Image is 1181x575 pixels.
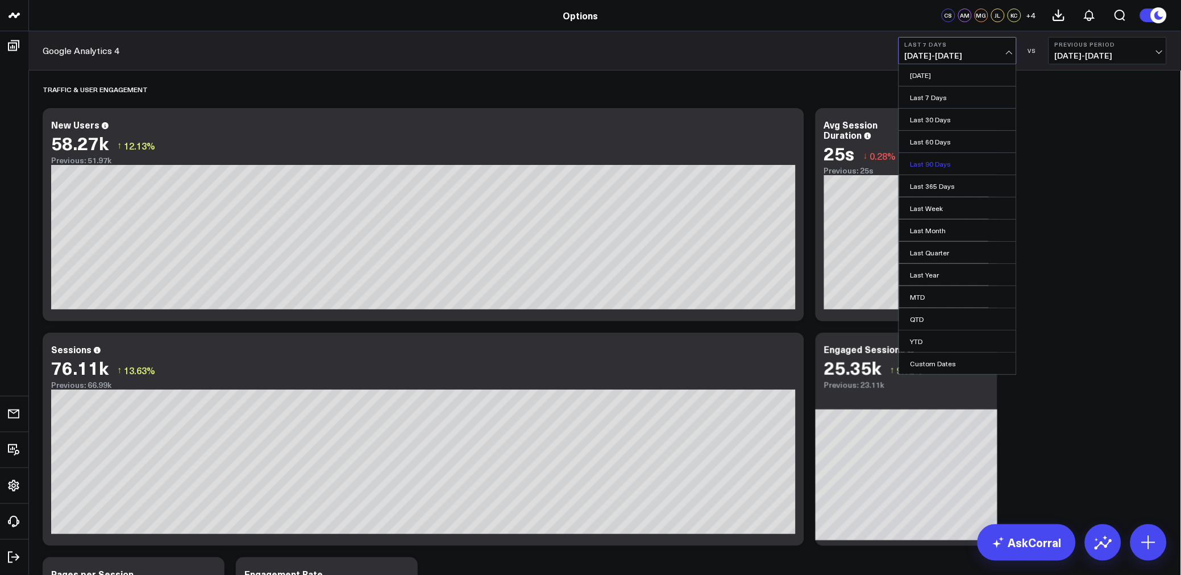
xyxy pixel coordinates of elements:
span: 12.13% [124,139,155,152]
span: 13.63% [124,364,155,377]
a: Google Analytics 4 [43,44,119,57]
span: [DATE] - [DATE] [1055,51,1161,60]
a: AskCorral [978,524,1076,561]
span: ↑ [117,363,122,378]
a: Last Year [899,264,1016,286]
a: Last 90 Days [899,153,1016,175]
a: Log Out [3,547,25,568]
div: AM [958,9,972,22]
a: Last Week [899,197,1016,219]
span: [DATE] - [DATE] [905,51,1010,60]
a: Options [563,9,598,22]
span: ↑ [890,363,895,378]
div: Previous: 25s [824,166,989,175]
div: Previous: 23.11k [824,380,989,390]
span: ↓ [863,148,868,163]
span: 9.72% [897,364,923,377]
a: Last 365 Days [899,175,1016,197]
button: Last 7 Days[DATE]-[DATE] [899,37,1017,64]
div: Avg Session Duration [824,118,878,141]
div: Previous: 51.97k [51,156,796,165]
a: Last Month [899,220,1016,241]
div: Sessions [51,343,92,355]
div: JL [991,9,1005,22]
div: New Users [51,118,99,131]
b: Previous Period [1055,41,1161,48]
a: Last 7 Days [899,86,1016,108]
a: Last Quarter [899,242,1016,263]
div: Engaged Sessions [824,343,905,355]
a: Custom Dates [899,353,1016,374]
div: CS [942,9,955,22]
a: MTD [899,286,1016,308]
a: QTD [899,308,1016,330]
a: [DATE] [899,64,1016,86]
span: ↑ [117,138,122,153]
div: KC [1008,9,1021,22]
button: +4 [1024,9,1038,22]
button: Previous Period[DATE]-[DATE] [1049,37,1167,64]
div: Previous: 66.99k [51,380,796,390]
div: 25.35k [824,357,881,378]
a: YTD [899,330,1016,352]
div: 58.27k [51,133,109,153]
div: 76.11k [51,357,109,378]
div: Traffic & User Engagement [43,76,148,102]
a: Last 30 Days [899,109,1016,130]
div: MG [975,9,988,22]
span: 0.28% [870,150,896,162]
div: 25s [824,143,855,163]
div: VS [1022,47,1043,54]
b: Last 7 Days [905,41,1010,48]
span: + 4 [1026,11,1036,19]
a: Last 60 Days [899,131,1016,152]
